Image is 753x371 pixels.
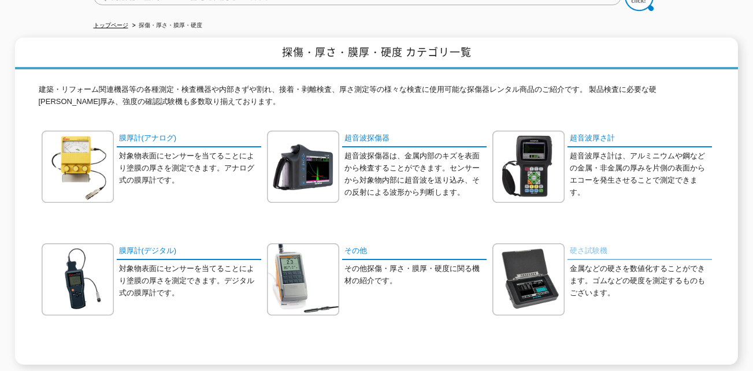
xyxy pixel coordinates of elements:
[267,243,339,316] img: その他
[342,131,487,147] a: 超音波探傷器
[344,263,487,287] p: その他探傷・厚さ・膜厚・硬度に関る機材の紹介です。
[117,243,261,260] a: 膜厚計(デジタル)
[130,20,202,32] li: 探傷・厚さ・膜厚・硬度
[567,131,712,147] a: 超音波厚さ計
[117,131,261,147] a: 膜厚計(アナログ)
[119,150,261,186] p: 対象物表面にセンサーを当てることにより塗膜の厚さを測定できます。アナログ式の膜厚計です。
[42,131,114,203] img: 膜厚計(アナログ)
[492,243,565,316] img: 硬さ試験機
[570,150,712,198] p: 超音波厚さ計は、アルミニウムや鋼などの金属・非金属の厚みを片側の表面からエコーを発生させることで測定できます。
[344,150,487,198] p: 超音波探傷器は、金属内部のキズを表面から検査することができます。センサーから対象物内部に超音波を送り込み、その反射による波形から判断します。
[267,131,339,203] img: 超音波探傷器
[42,243,114,316] img: 膜厚計(デジタル)
[15,38,738,69] h1: 探傷・厚さ・膜厚・硬度 カテゴリ一覧
[570,263,712,299] p: 金属などの硬さを数値化することができます。ゴムなどの硬度を測定するものもございます。
[342,243,487,260] a: その他
[567,243,712,260] a: 硬さ試験機
[94,22,128,28] a: トップページ
[39,84,715,114] p: 建築・リフォーム関連機器等の各種測定・検査機器や内部きずや割れ、接着・剥離検査、厚さ測定等の様々な検査に使用可能な探傷器レンタル商品のご紹介です。 製品検査に必要な硬[PERSON_NAME]厚...
[492,131,565,203] img: 超音波厚さ計
[119,263,261,299] p: 対象物表面にセンサーを当てることにより塗膜の厚さを測定できます。デジタル式の膜厚計です。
